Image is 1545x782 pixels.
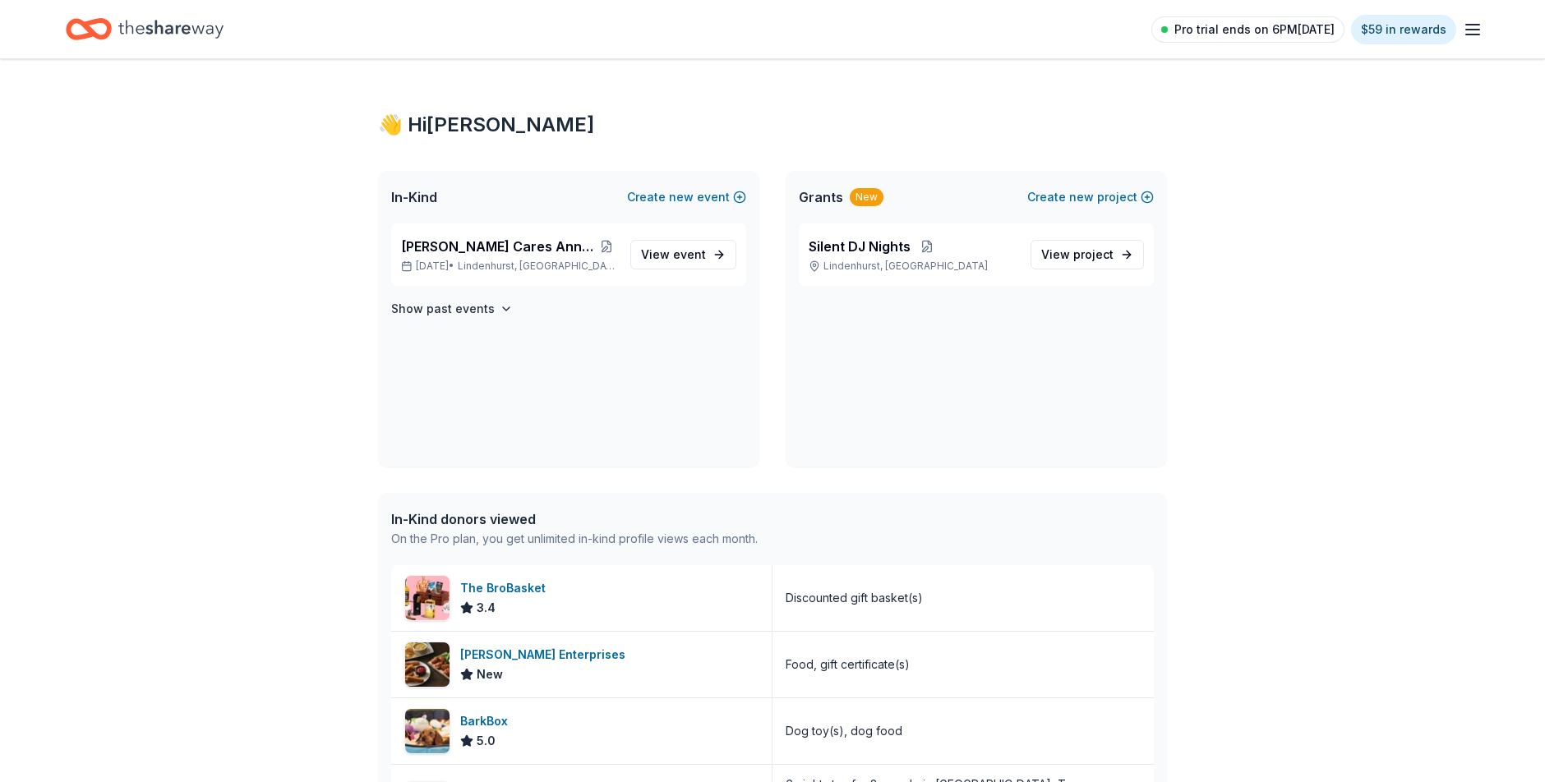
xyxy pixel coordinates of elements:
p: Lindenhurst, [GEOGRAPHIC_DATA] [809,260,1017,273]
span: Pro trial ends on 6PM[DATE] [1174,20,1335,39]
div: BarkBox [460,711,514,731]
span: event [673,247,706,261]
span: In-Kind [391,187,437,207]
p: [DATE] • [401,260,617,273]
img: Image for The BroBasket [405,576,450,620]
span: 5.0 [477,731,496,751]
button: Createnewevent [627,187,746,207]
img: Image for Doherty Enterprises [405,642,450,687]
a: $59 in rewards [1351,15,1456,44]
button: Show past events [391,299,513,319]
span: View [1041,245,1114,264]
div: 👋 Hi [PERSON_NAME] [378,112,1167,138]
span: [PERSON_NAME] Cares Annual Trick or Trunk [401,237,596,256]
div: Discounted gift basket(s) [786,588,923,608]
span: Lindenhurst, [GEOGRAPHIC_DATA] [458,260,617,273]
div: Food, gift certificate(s) [786,655,910,674]
a: View project [1031,240,1144,269]
span: Grants [799,187,843,207]
img: Image for BarkBox [405,709,450,753]
h4: Show past events [391,299,495,319]
span: new [669,187,694,207]
button: Createnewproject [1027,187,1154,207]
a: Home [66,10,224,48]
span: Silent DJ Nights [809,237,911,256]
div: Dog toy(s), dog food [786,721,902,741]
div: [PERSON_NAME] Enterprises [460,645,632,665]
span: New [477,665,503,684]
span: project [1073,247,1114,261]
div: The BroBasket [460,578,552,598]
a: View event [630,240,736,269]
span: View [641,245,706,264]
div: On the Pro plan, you get unlimited in-kind profile views each month. [391,529,758,549]
span: new [1069,187,1094,207]
div: In-Kind donors viewed [391,509,758,529]
a: Pro trial ends on 6PM[DATE] [1151,16,1344,43]
span: 3.4 [477,598,496,618]
div: New [850,188,883,206]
